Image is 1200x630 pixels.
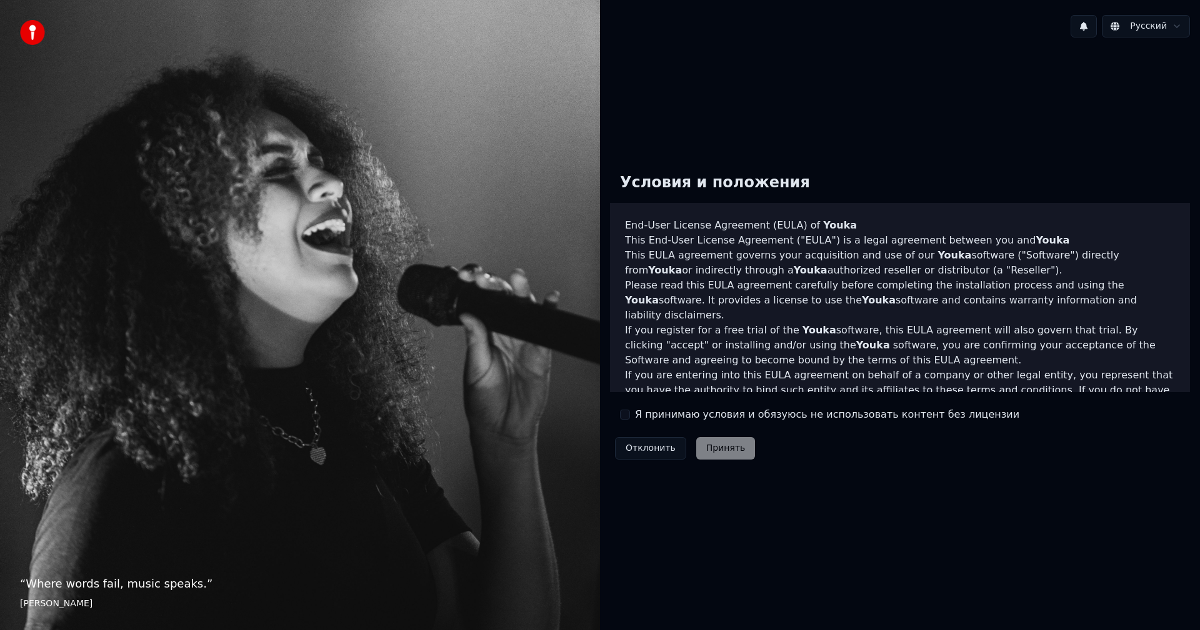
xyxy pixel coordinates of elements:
[625,278,1175,323] p: Please read this EULA agreement carefully before completing the installation process and using th...
[615,437,686,460] button: Отклонить
[823,219,857,231] span: Youka
[802,324,836,336] span: Youka
[625,218,1175,233] h3: End-User License Agreement (EULA) of
[625,368,1175,428] p: If you are entering into this EULA agreement on behalf of a company or other legal entity, you re...
[625,233,1175,248] p: This End-User License Agreement ("EULA") is a legal agreement between you and
[20,20,45,45] img: youka
[1036,234,1069,246] span: Youka
[20,575,580,593] p: “ Where words fail, music speaks. ”
[20,598,580,610] footer: [PERSON_NAME]
[625,248,1175,278] p: This EULA agreement governs your acquisition and use of our software ("Software") directly from o...
[610,163,820,203] div: Условия и положения
[625,294,659,306] span: Youka
[625,323,1175,368] p: If you register for a free trial of the software, this EULA agreement will also govern that trial...
[937,249,971,261] span: Youka
[862,294,896,306] span: Youka
[635,407,1019,422] label: Я принимаю условия и обязуюсь не использовать контент без лицензии
[648,264,682,276] span: Youka
[794,264,827,276] span: Youka
[856,339,890,351] span: Youka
